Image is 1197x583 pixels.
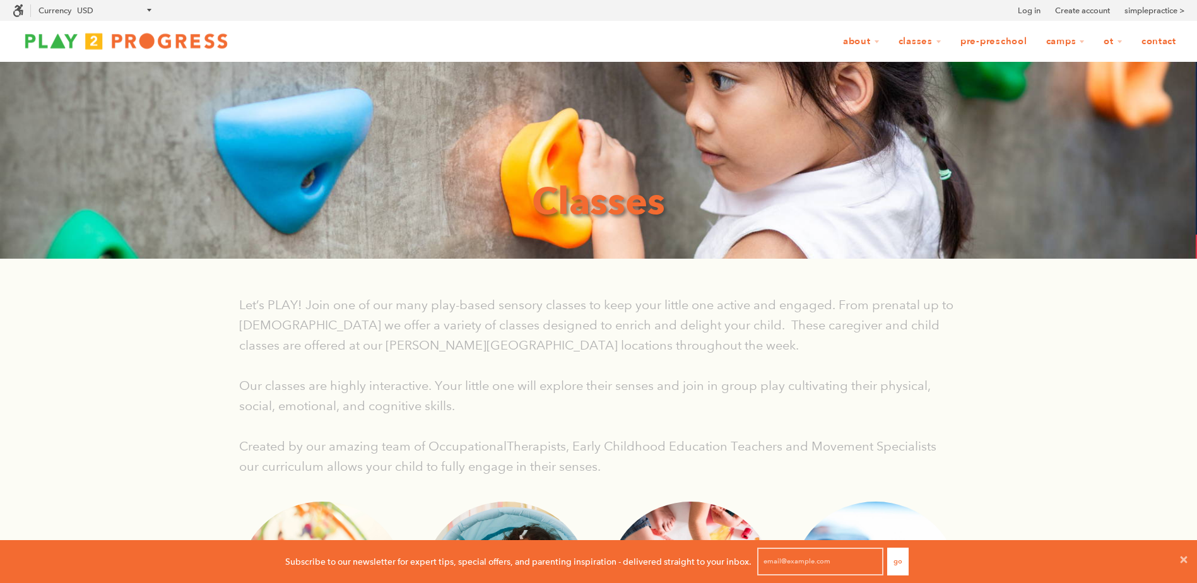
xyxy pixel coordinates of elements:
[757,548,883,575] input: email@example.com
[239,295,958,355] p: Let’s PLAY! Join one of our many play-based sensory classes to keep your little one active and en...
[887,548,909,575] button: Go
[952,30,1035,54] a: Pre-Preschool
[835,30,888,54] a: About
[285,555,752,568] p: Subscribe to our newsletter for expert tips, special offers, and parenting inspiration - delivere...
[1133,30,1184,54] a: Contact
[239,436,958,476] p: Created by our amazing team of OccupationalTherapists, Early Childhood Education Teachers and Mov...
[1095,30,1131,54] a: OT
[1055,4,1110,17] a: Create account
[13,28,240,54] img: Play2Progress logo
[890,30,950,54] a: Classes
[1018,4,1041,17] a: Log in
[239,375,958,416] p: Our classes are highly interactive. Your little one will explore their senses and join in group p...
[1038,30,1094,54] a: Camps
[1124,4,1184,17] a: simplepractice >
[38,6,71,15] label: Currency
